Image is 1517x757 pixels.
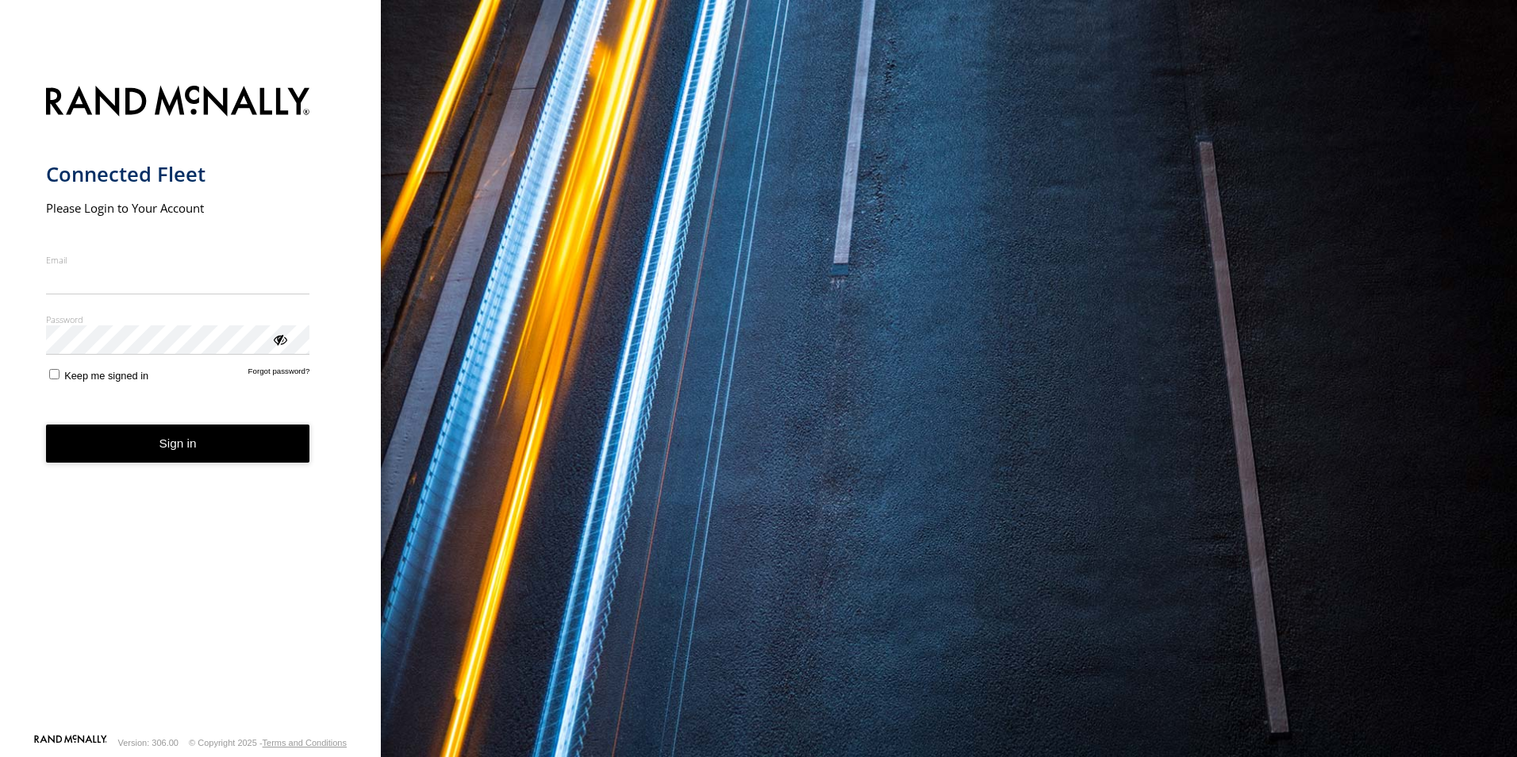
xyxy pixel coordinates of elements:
[46,200,310,216] h2: Please Login to Your Account
[189,738,347,747] div: © Copyright 2025 -
[46,161,310,187] h1: Connected Fleet
[46,425,310,463] button: Sign in
[46,76,336,733] form: main
[248,367,310,382] a: Forgot password?
[118,738,179,747] div: Version: 306.00
[49,369,60,379] input: Keep me signed in
[46,83,310,123] img: Rand McNally
[46,313,310,325] label: Password
[263,738,347,747] a: Terms and Conditions
[64,370,148,382] span: Keep me signed in
[46,254,310,266] label: Email
[34,735,107,751] a: Visit our Website
[271,331,287,347] div: ViewPassword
